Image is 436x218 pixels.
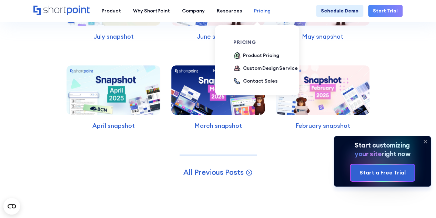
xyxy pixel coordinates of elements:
[3,198,20,215] button: Open CMP widget
[368,5,403,17] a: Start Trial
[217,7,242,15] div: Resources
[171,121,265,130] p: March snapshot
[95,5,127,17] a: Product
[243,77,277,85] div: Contact Sales
[243,65,297,72] div: Custom Design Service
[312,138,436,218] iframe: Chat Widget
[316,5,363,17] a: Schedule Demo
[273,56,372,130] a: February snapshot
[67,121,160,130] p: April snapshot
[127,5,176,17] a: Why ShortPoint
[211,5,248,17] a: Resources
[233,40,301,45] div: pricing
[233,65,297,73] a: Custom Design Service
[176,5,211,17] a: Company
[171,32,265,41] p: June snapshot
[183,168,252,177] a: All Previous Posts
[182,7,205,15] div: Company
[102,7,121,15] div: Product
[33,6,90,16] a: Home
[248,5,276,17] a: Pricing
[183,168,243,177] span: All Previous Posts
[351,164,414,181] a: Start a Free Trial
[64,56,163,130] a: April snapshot
[276,32,369,41] p: May snapshot
[233,52,279,60] a: Product Pricing
[359,169,405,177] div: Start a Free Trial
[276,121,369,130] p: February snapshot
[254,7,271,15] div: Pricing
[243,52,279,59] div: Product Pricing
[233,77,277,85] a: Contact Sales
[168,56,268,130] a: March snapshot
[67,32,160,41] p: July snapshot
[133,7,170,15] div: Why ShortPoint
